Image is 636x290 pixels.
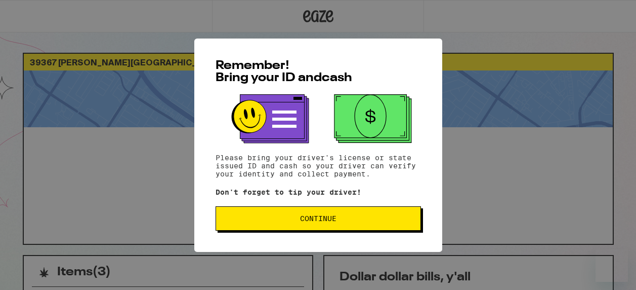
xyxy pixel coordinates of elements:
[216,154,421,178] p: Please bring your driver's license or state issued ID and cash so your driver can verify your ide...
[596,249,628,282] iframe: Button to launch messaging window
[216,188,421,196] p: Don't forget to tip your driver!
[216,206,421,231] button: Continue
[216,60,352,84] span: Remember! Bring your ID and cash
[300,215,336,222] span: Continue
